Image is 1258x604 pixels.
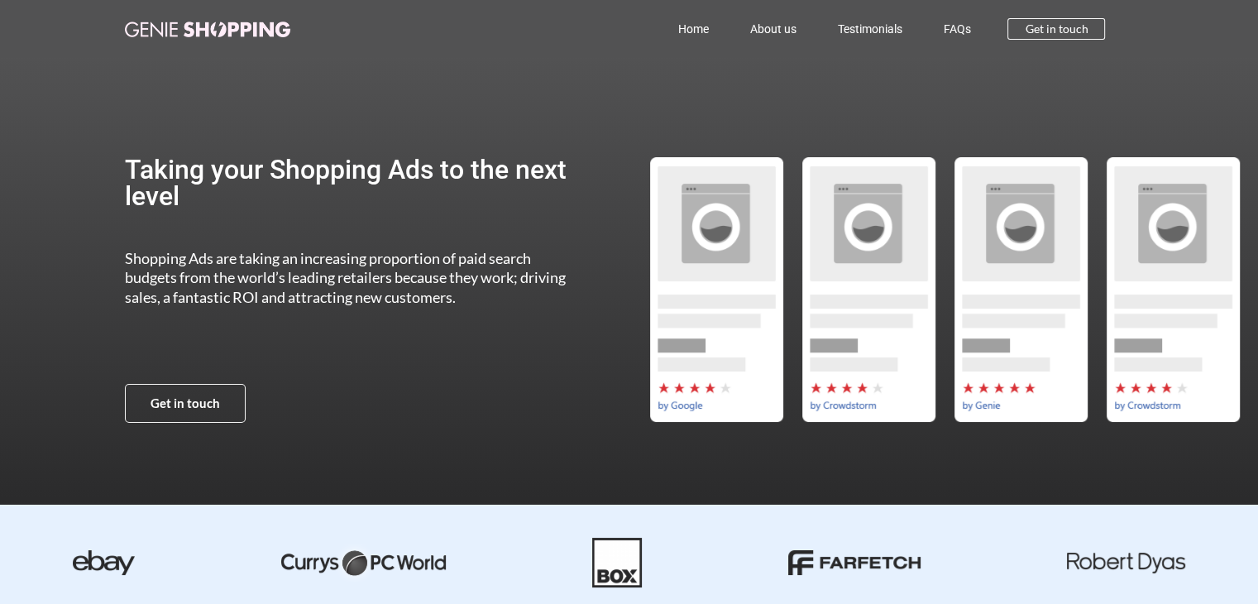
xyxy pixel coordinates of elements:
[792,157,945,422] div: 5 / 5
[945,157,1097,422] div: 1 / 5
[592,538,642,587] img: Box-01
[640,157,792,422] div: by-google
[729,10,816,48] a: About us
[792,157,945,422] div: by-crowdstorm
[1007,18,1105,40] a: Get in touch
[1097,157,1249,422] div: 2 / 5
[1025,23,1088,35] span: Get in touch
[125,249,566,306] span: Shopping Ads are taking an increasing proportion of paid search budgets from the world’s leading ...
[1067,553,1185,573] img: robert dyas
[640,157,792,422] div: 4 / 5
[945,157,1097,422] div: by-genie
[125,384,246,423] a: Get in touch
[922,10,991,48] a: FAQs
[363,10,992,48] nav: Menu
[1097,157,1249,422] div: by-crowdstorm
[151,397,220,410] span: Get in touch
[125,156,582,209] h2: Taking your Shopping Ads to the next level
[125,22,290,37] img: genie-shopping-logo
[788,550,921,575] img: farfetch-01
[816,10,922,48] a: Testimonials
[657,10,729,48] a: Home
[73,550,135,575] img: ebay-dark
